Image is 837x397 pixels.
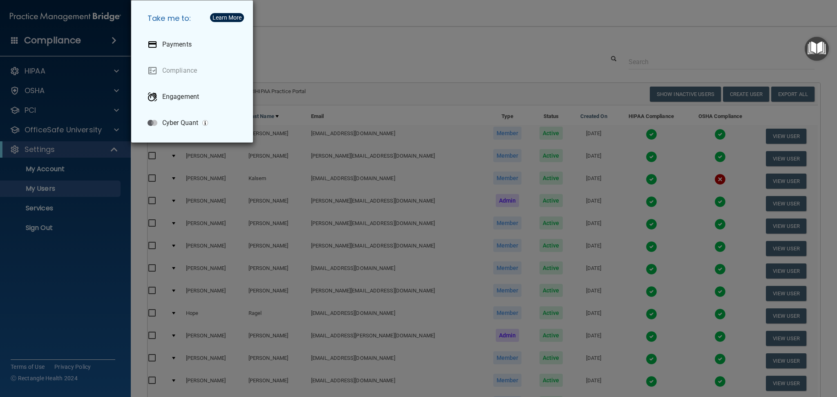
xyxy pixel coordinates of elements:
div: Learn More [213,15,242,20]
a: Payments [141,33,246,56]
button: Open Resource Center [805,37,829,61]
a: Compliance [141,59,246,82]
p: Cyber Quant [162,119,198,127]
iframe: Drift Widget Chat Controller [796,341,827,372]
a: Engagement [141,85,246,108]
p: Engagement [162,93,199,101]
button: Learn More [210,13,244,22]
a: Cyber Quant [141,112,246,134]
h5: Take me to: [141,7,246,30]
iframe: Drift Widget Chat Window [669,100,832,346]
p: Payments [162,40,192,49]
